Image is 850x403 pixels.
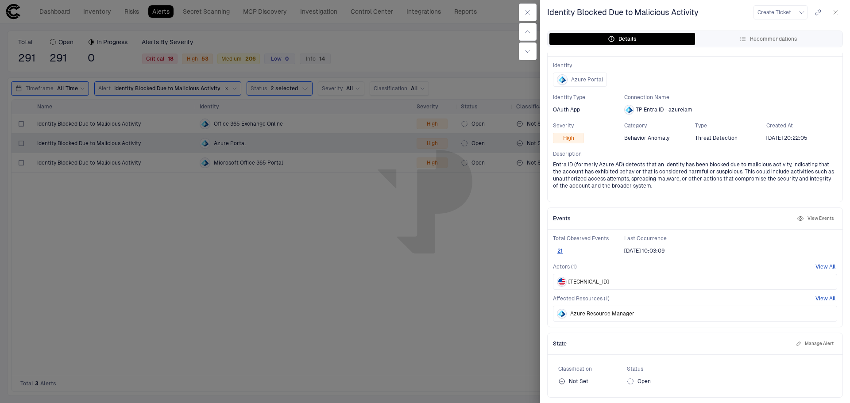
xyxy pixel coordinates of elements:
[624,247,665,254] span: [DATE] 10:03:09
[570,310,634,317] span: Azure Resource Manager
[695,122,766,129] span: Type
[795,213,835,224] button: View Events
[739,35,797,42] div: Recommendations
[553,62,837,69] span: Identity
[794,338,835,349] button: Manage Alert
[553,247,567,254] button: 21
[553,106,580,113] span: OAuth App
[627,365,695,372] span: Status
[553,235,624,242] span: Total Observed Events
[815,263,835,270] button: View All
[636,106,692,113] span: TP Entra ID - azureiam
[815,295,835,302] button: View All
[553,263,577,270] span: Actors (1)
[553,215,571,222] span: Events
[766,122,838,129] span: Created At
[553,150,837,157] span: Description
[757,9,791,16] span: Create Ticket
[695,134,738,142] span: Threat Detection
[624,134,669,142] span: Behavior Anomaly
[553,73,607,87] button: Azure Portal
[571,76,603,83] span: Azure Portal
[553,340,567,347] span: State
[624,122,695,129] span: Category
[624,247,665,254] div: 9/2/2025 02:03:09 (GMT+00:00 UTC)
[553,94,624,101] span: Identity Type
[553,122,624,129] span: Severity
[563,134,574,142] span: High
[624,235,695,242] span: Last Occurrence
[558,278,565,285] div: United States
[637,378,651,385] span: Open
[558,378,588,385] div: Not Set
[558,310,565,317] div: Entra ID
[547,7,699,18] span: Identity Blocked Due to Malicious Activity
[553,161,837,189] span: Entra ID (formerly Azure AD) detects that an identity has been blocked due to malicious activity,...
[608,35,637,42] div: Details
[558,278,565,285] img: US
[558,365,627,372] span: Classification
[753,5,807,19] button: Create Ticket
[624,94,838,101] span: Connection Name
[568,278,609,285] span: [TECHNICAL_ID]
[553,295,610,302] span: Affected Resources (1)
[766,134,807,142] span: [DATE] 20:22:05
[766,134,807,142] div: 9/2/2025 12:22:05 (GMT+00:00 UTC)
